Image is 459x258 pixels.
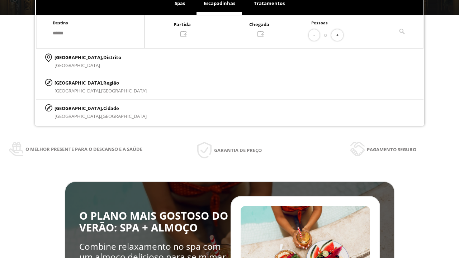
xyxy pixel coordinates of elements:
[55,104,147,112] p: [GEOGRAPHIC_DATA],
[103,80,119,86] span: Região
[55,79,147,87] p: [GEOGRAPHIC_DATA],
[367,145,416,153] span: Pagamento seguro
[214,146,262,154] span: Garantia de preço
[55,87,101,94] span: [GEOGRAPHIC_DATA],
[79,209,228,235] span: O PLANO MAIS GOSTOSO DO VERÃO: SPA + ALMOÇO
[101,113,147,119] span: [GEOGRAPHIC_DATA]
[309,29,320,41] button: -
[53,20,68,25] span: Destino
[103,54,121,61] span: Distrito
[103,105,119,111] span: Cidade
[55,62,100,68] span: [GEOGRAPHIC_DATA]
[311,20,328,25] span: Pessoas
[331,29,343,41] button: +
[55,113,101,119] span: [GEOGRAPHIC_DATA],
[324,31,327,39] span: 0
[101,87,147,94] span: [GEOGRAPHIC_DATA]
[25,145,142,153] span: O melhor presente para o descanso e a saúde
[55,53,121,61] p: [GEOGRAPHIC_DATA],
